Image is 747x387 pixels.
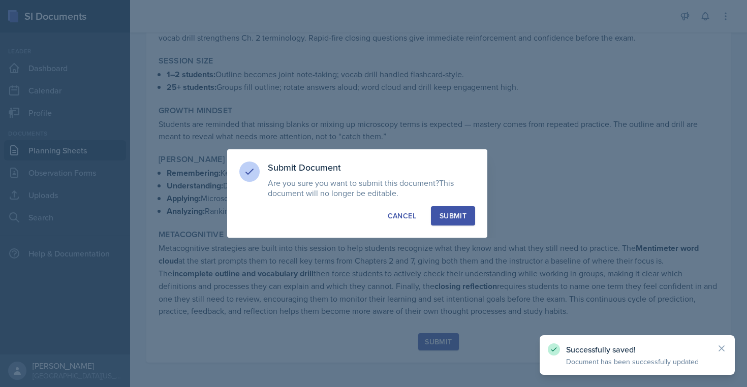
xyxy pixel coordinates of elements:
h3: Submit Document [268,162,475,174]
button: Submit [431,206,475,225]
p: Successfully saved! [566,344,708,354]
span: This document will no longer be editable. [268,177,454,199]
p: Document has been successfully updated [566,357,708,367]
div: Cancel [388,211,416,221]
button: Cancel [379,206,425,225]
div: Submit [440,211,466,221]
p: Are you sure you want to submit this document? [268,178,475,198]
